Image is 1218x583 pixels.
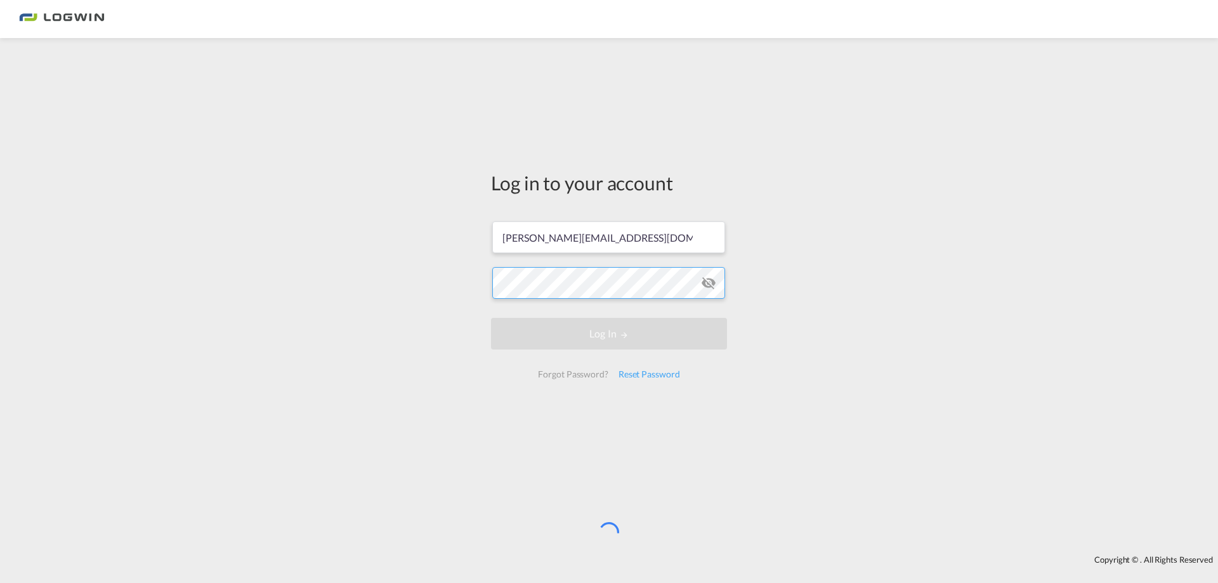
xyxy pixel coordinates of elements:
input: Enter email/phone number [492,221,725,253]
img: bc73a0e0d8c111efacd525e4c8ad7d32.png [19,5,105,34]
div: Reset Password [613,363,685,386]
button: LOGIN [491,318,727,350]
div: Forgot Password? [533,363,613,386]
md-icon: icon-eye-off [701,275,716,291]
div: Log in to your account [491,169,727,196]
